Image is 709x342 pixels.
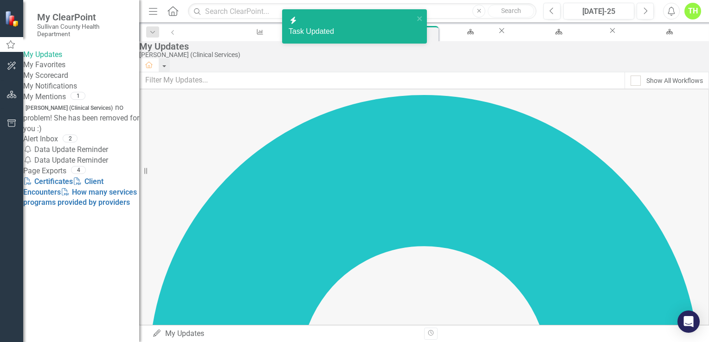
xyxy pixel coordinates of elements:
span: no problem! She has been removed for you :) [23,103,139,133]
span: Search [501,7,521,14]
a: Welcome Page [440,26,497,38]
a: My Favorites [23,60,139,70]
input: Filter My Updates... [139,72,625,89]
a: How many services programs provided by providers [23,188,137,207]
div: How many services/programs provided by providers [191,35,326,46]
a: Client Encounters [23,177,103,196]
a: My Scorecard [23,70,139,81]
img: ClearPoint Strategy [5,10,21,26]
div: [PERSON_NAME] (Clinical Services) [139,51,704,58]
div: 1 [71,92,85,100]
a: How many services/programs provided by providers [182,26,335,38]
button: TH [684,3,701,19]
a: Page Exports [23,166,66,177]
div: Clinical Services Welcome Page [515,35,599,46]
div: Data Update Reminder [23,155,139,166]
div: Welcome Page [449,35,489,46]
a: My Updates [23,50,139,60]
a: My Mentions [23,92,66,102]
div: Show All Workflows [646,76,703,85]
div: [DATE]-25 [567,6,631,17]
button: Search [488,5,534,18]
span: [PERSON_NAME] (Clinical Services) [23,104,115,112]
small: Sullivan County Health Department [37,23,130,38]
div: Data Update Reminder [23,145,139,155]
input: Search ClearPoint... [188,3,536,19]
a: My Notifications [23,81,139,92]
a: Alert Inbox [23,134,58,145]
div: 2 [63,134,77,142]
div: 4 [71,166,86,174]
button: [DATE]-25 [563,3,634,19]
button: close [417,13,423,24]
div: My Updates [152,329,417,339]
a: Certificates [23,177,73,186]
div: Task Updated [289,26,414,37]
span: My ClearPoint [37,12,130,23]
a: Clinical Services Welcome Page [507,26,608,38]
div: Open Intercom Messenger [677,310,700,333]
